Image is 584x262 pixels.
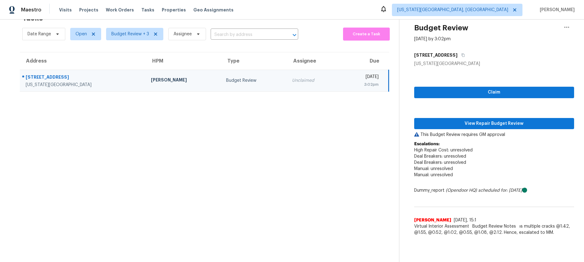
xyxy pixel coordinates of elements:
[478,188,522,193] i: scheduled for: [DATE]
[59,7,72,13] span: Visits
[21,7,41,13] span: Maestro
[446,188,477,193] i: (Opendoor HQ)
[414,148,473,152] span: High Repair Cost: unresolved
[292,77,335,84] div: Unclaimed
[419,120,569,128] span: View Repair Budget Review
[414,52,457,58] h5: [STREET_ADDRESS]
[106,7,134,13] span: Work Orders
[414,36,451,42] div: [DATE] by 3:02pm
[414,154,466,159] span: Deal Breakers: unresolved
[414,223,574,236] span: Virtual Interior Assessment is completed. Interior has multiple cracks @1:42, @1:55, @0:52, @1:02...
[79,7,98,13] span: Projects
[457,50,466,61] button: Copy Address
[75,31,87,37] span: Open
[414,118,574,129] button: View Repair Budget Review
[414,173,453,177] span: Manual: unresolved
[290,31,299,39] button: Open
[343,28,390,41] button: Create a Task
[141,8,154,12] span: Tasks
[211,30,281,40] input: Search by address
[193,7,234,13] span: Geo Assignments
[414,87,574,98] button: Claim
[162,7,186,13] span: Properties
[469,223,520,229] span: Budget Review Notes
[221,52,287,70] th: Type
[22,15,43,21] h2: Tasks
[226,77,282,84] div: Budget Review
[454,218,476,222] span: [DATE], 15:1
[26,82,141,88] div: [US_STATE][GEOGRAPHIC_DATA]
[414,167,453,171] span: Manual: unresolved
[345,74,378,81] div: [DATE]
[340,52,389,70] th: Due
[414,187,574,194] div: Dummy_report
[397,7,508,13] span: [US_STATE][GEOGRAPHIC_DATA], [GEOGRAPHIC_DATA]
[414,142,440,146] b: Escalations:
[28,31,51,37] span: Date Range
[414,61,574,67] div: [US_STATE][GEOGRAPHIC_DATA]
[346,31,387,38] span: Create a Task
[414,25,468,31] h2: Budget Review
[414,160,466,165] span: Deal Breakers: unresolved
[414,217,451,223] span: [PERSON_NAME]
[345,81,378,88] div: 3:02pm
[111,31,149,37] span: Budget Review + 3
[146,52,221,70] th: HPM
[419,89,569,96] span: Claim
[537,7,575,13] span: [PERSON_NAME]
[151,77,216,85] div: [PERSON_NAME]
[414,132,574,138] p: This Budget Review requires GM approval
[20,52,146,70] th: Address
[287,52,340,70] th: Assignee
[174,31,192,37] span: Assignee
[26,74,141,82] div: [STREET_ADDRESS]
